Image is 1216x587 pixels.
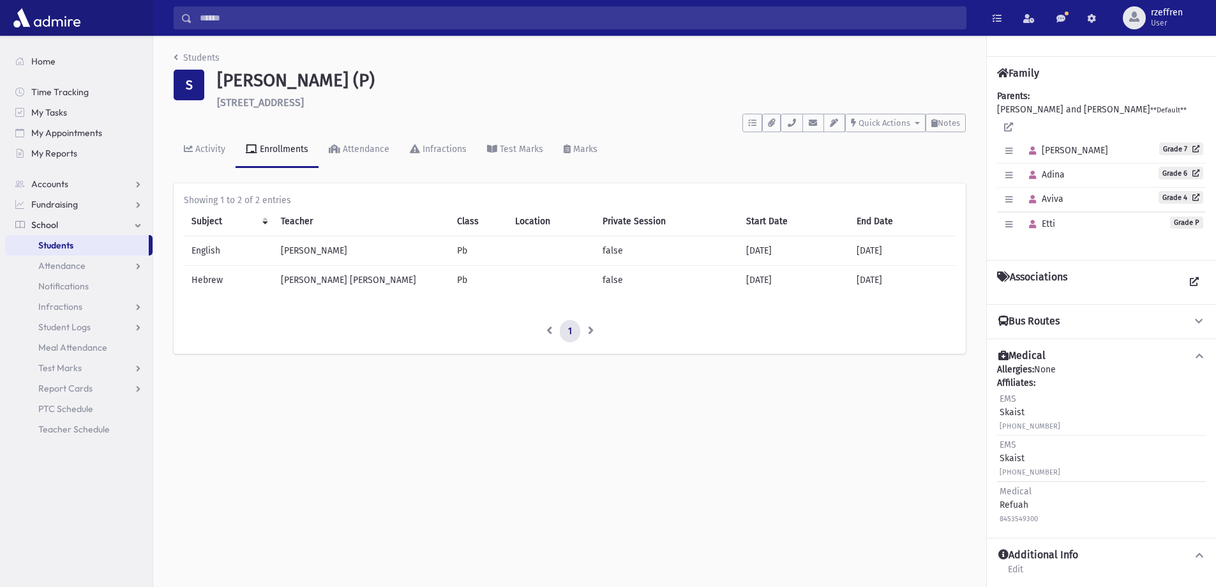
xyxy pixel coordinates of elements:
td: [DATE] [849,265,956,294]
a: Test Marks [477,132,553,168]
td: Pb [449,265,507,294]
div: None [997,363,1206,528]
h1: [PERSON_NAME] (P) [217,70,966,91]
span: Test Marks [38,362,82,374]
a: Grade 6 [1159,167,1203,179]
th: Private Session [595,207,739,236]
button: Additional Info [997,549,1206,562]
a: My Reports [5,143,153,164]
button: Notes [926,114,966,132]
h4: Medical [998,349,1046,363]
a: School [5,215,153,235]
span: Meal Attendance [38,342,107,353]
span: [PERSON_NAME] [1023,145,1108,156]
div: Test Marks [497,144,543,155]
h4: Additional Info [998,549,1078,562]
button: Medical [997,349,1206,363]
span: Attendance [38,260,86,271]
span: Infractions [38,301,82,312]
div: Marks [571,144,597,155]
td: [DATE] [849,236,956,265]
div: Activity [193,144,225,155]
div: Skaist [1000,438,1060,478]
span: Adina [1023,169,1065,180]
th: Teacher [273,207,450,236]
div: Attendance [340,144,389,155]
a: Student Logs [5,317,153,337]
td: [PERSON_NAME] [PERSON_NAME] [273,265,450,294]
b: Affiliates: [997,377,1035,388]
span: EMS [1000,439,1016,450]
th: Start Date [739,207,850,236]
td: false [595,236,739,265]
span: PTC Schedule [38,403,93,415]
a: Infractions [400,132,477,168]
span: Fundraising [31,199,78,210]
span: School [31,219,58,231]
td: false [595,265,739,294]
div: Infractions [420,144,467,155]
a: Infractions [5,296,153,317]
a: My Appointments [5,123,153,143]
td: [PERSON_NAME] [273,236,450,265]
a: Teacher Schedule [5,419,153,439]
span: Quick Actions [859,118,910,128]
div: Skaist [1000,392,1060,432]
a: Edit [1007,562,1024,585]
div: S [174,70,204,100]
a: 1 [560,320,580,343]
div: [PERSON_NAME] and [PERSON_NAME] [997,89,1206,250]
span: Accounts [31,178,68,190]
th: Location [507,207,595,236]
span: Medical [1000,486,1032,497]
a: Grade 4 [1159,191,1203,204]
a: Attendance [319,132,400,168]
div: Enrollments [257,144,308,155]
h4: Bus Routes [998,315,1060,328]
a: Home [5,51,153,72]
a: View all Associations [1183,271,1206,294]
td: [DATE] [739,265,850,294]
th: End Date [849,207,956,236]
img: AdmirePro [10,5,84,31]
b: Parents: [997,91,1030,102]
span: My Tasks [31,107,67,118]
span: Grade P [1170,217,1203,229]
small: [PHONE_NUMBER] [1000,422,1060,431]
span: Student Logs [38,321,91,333]
th: Class [449,207,507,236]
th: Subject [184,207,273,236]
a: My Tasks [5,102,153,123]
a: Accounts [5,174,153,194]
a: Students [5,235,149,255]
input: Search [192,6,966,29]
td: Hebrew [184,265,273,294]
a: Attendance [5,255,153,276]
b: Allergies: [997,364,1034,375]
small: 8453549300 [1000,515,1038,523]
a: Notifications [5,276,153,296]
a: Fundraising [5,194,153,215]
h4: Associations [997,271,1067,294]
small: [PHONE_NUMBER] [1000,468,1060,476]
td: [DATE] [739,236,850,265]
td: Pb [449,236,507,265]
span: Students [38,240,73,251]
span: Teacher Schedule [38,423,110,435]
span: rzeffren [1151,8,1183,18]
div: Refuah [1000,485,1038,525]
nav: breadcrumb [174,51,220,70]
span: Notes [938,118,960,128]
button: Bus Routes [997,315,1206,328]
span: Report Cards [38,383,93,394]
span: Aviva [1023,194,1063,204]
a: Grade 7 [1159,142,1203,155]
span: Time Tracking [31,86,89,98]
a: Meal Attendance [5,337,153,358]
a: Report Cards [5,378,153,399]
a: Time Tracking [5,82,153,102]
span: User [1151,18,1183,28]
button: Quick Actions [845,114,926,132]
h6: [STREET_ADDRESS] [217,96,966,109]
h4: Family [997,67,1039,79]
